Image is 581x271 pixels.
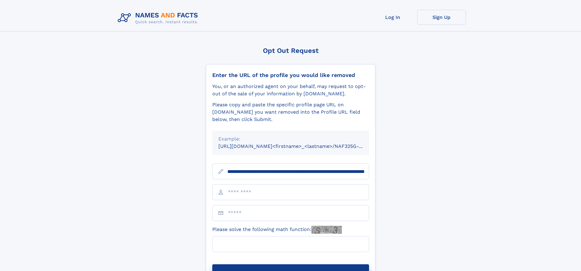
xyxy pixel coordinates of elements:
[212,83,369,97] div: You, or an authorized agent on your behalf, may request to opt-out of the sale of your informatio...
[206,47,375,54] div: Opt Out Request
[218,135,363,143] div: Example:
[218,143,381,149] small: [URL][DOMAIN_NAME]<firstname>_<lastname>/NAF325G-xxxxxxxx
[212,226,342,234] label: Please solve the following math function:
[115,10,203,26] img: Logo Names and Facts
[368,10,417,25] a: Log In
[212,101,369,123] div: Please copy and paste the specific profile page URL on [DOMAIN_NAME] you want removed into the Pr...
[212,72,369,79] div: Enter the URL of the profile you would like removed
[417,10,466,25] a: Sign Up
